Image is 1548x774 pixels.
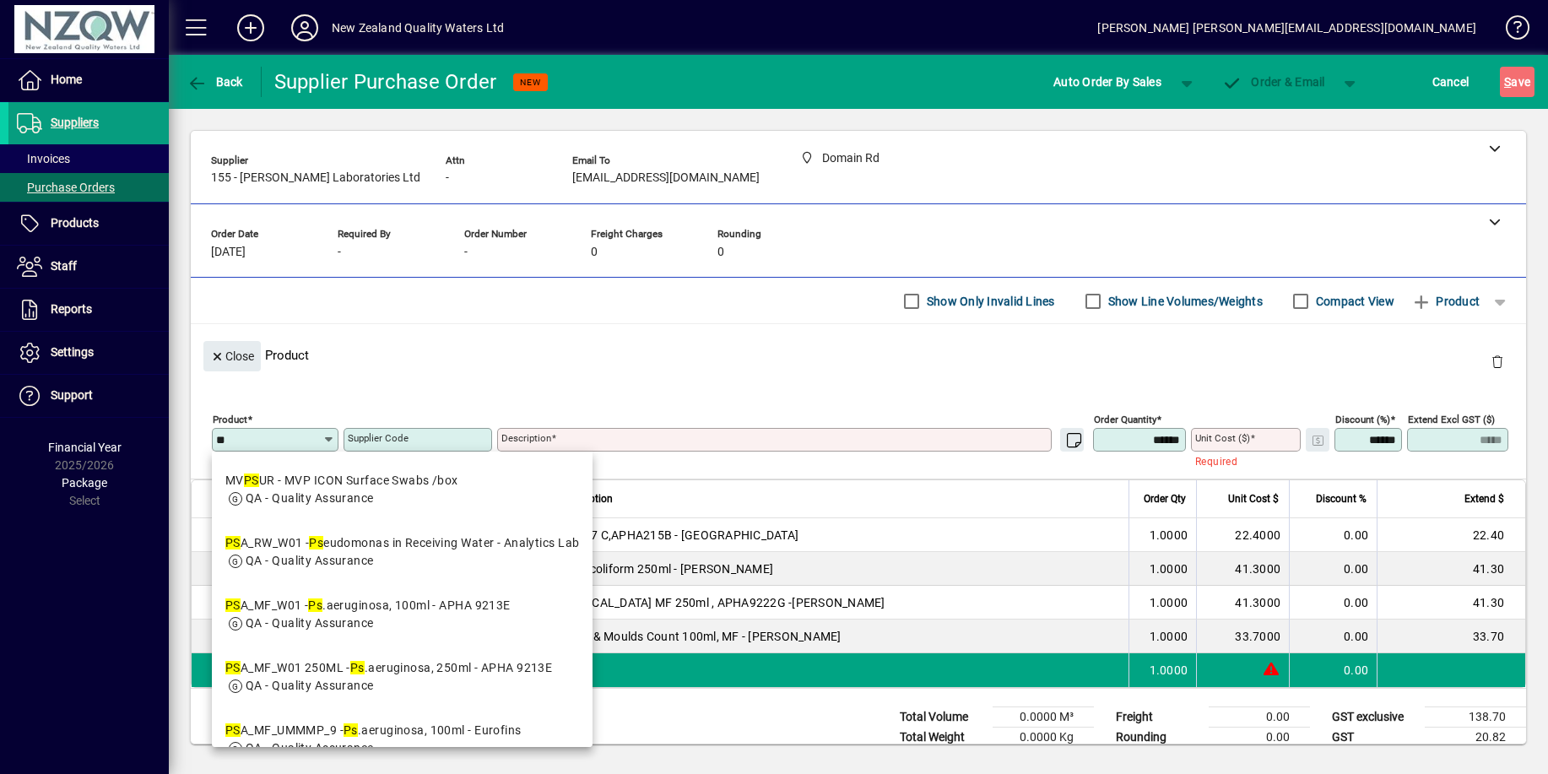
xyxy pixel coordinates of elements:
[1107,728,1209,748] td: Rounding
[923,293,1055,310] label: Show Only Invalid Lines
[51,302,92,316] span: Reports
[17,181,115,194] span: Purchase Orders
[225,722,522,739] div: A_MF_UMMMP_9 - .aeruginosa, 100ml - Eurofins
[225,534,579,552] div: A_RW_W01 - eudomonas in Receiving Water - Analytics Lab
[246,616,374,630] span: QA - Quality Assurance
[225,536,241,549] em: PS
[213,414,247,425] mat-label: Product
[8,144,169,173] a: Invoices
[246,679,374,692] span: QA - Quality Assurance
[1425,707,1526,728] td: 138.70
[51,73,82,86] span: Home
[1196,586,1289,620] td: 41.3000
[1129,620,1196,653] td: 1.0000
[62,476,107,490] span: Package
[8,59,169,101] a: Home
[182,67,247,97] button: Back
[278,13,332,43] button: Profile
[8,332,169,374] a: Settings
[51,259,77,273] span: Staff
[344,723,358,737] em: Ps
[1477,354,1518,369] app-page-header-button: Delete
[1504,68,1530,95] span: ave
[1196,518,1289,552] td: 22.4000
[51,116,99,129] span: Suppliers
[51,388,93,402] span: Support
[501,452,1074,469] mat-error: Required
[891,728,993,748] td: Total Weight
[1107,707,1209,728] td: Freight
[560,628,842,645] span: Yeast & Moulds Count 100ml, MF - [PERSON_NAME]
[572,171,760,185] span: [EMAIL_ADDRESS][DOMAIN_NAME]
[1195,432,1250,444] mat-label: Unit Cost ($)
[225,472,458,490] div: MV UR - MVP ICON Surface Swabs /box
[1289,653,1377,687] td: 0.00
[338,246,341,259] span: -
[274,68,497,95] div: Supplier Purchase Order
[1105,293,1263,310] label: Show Line Volumes/Weights
[203,341,261,371] button: Close
[199,348,265,363] app-page-header-button: Close
[891,707,993,728] td: Total Volume
[1432,68,1470,95] span: Cancel
[560,527,798,544] span: HPC37 C,APHA215B - [GEOGRAPHIC_DATA]
[501,432,551,444] mat-label: Description
[17,152,70,165] span: Invoices
[211,246,246,259] span: [DATE]
[169,67,262,97] app-page-header-button: Back
[1214,67,1334,97] button: Order & Email
[8,173,169,202] a: Purchase Orders
[1144,490,1186,508] span: Order Qty
[993,707,1094,728] td: 0.0000 M³
[591,246,598,259] span: 0
[1209,728,1310,748] td: 0.00
[350,661,365,674] em: Ps
[246,554,374,567] span: QA - Quality Assurance
[1209,707,1310,728] td: 0.00
[1196,552,1289,586] td: 41.3000
[1335,414,1390,425] mat-label: Discount (%)
[1129,518,1196,552] td: 1.0000
[717,246,724,259] span: 0
[210,343,254,371] span: Close
[1289,620,1377,653] td: 0.00
[560,594,885,611] span: [MEDICAL_DATA] MF 250ml , APHA9222G -[PERSON_NAME]
[1228,490,1279,508] span: Unit Cost $
[225,598,241,612] em: PS
[1289,586,1377,620] td: 0.00
[212,521,593,583] mat-option: PSA_RW_W01 - Pseudomonas in Receiving Water - Analytics Lab
[225,723,241,737] em: PS
[1289,552,1377,586] td: 0.00
[348,432,409,444] mat-label: Supplier Code
[1377,552,1525,586] td: 41.30
[224,13,278,43] button: Add
[1477,341,1518,382] button: Delete
[1129,653,1196,687] td: 1.0000
[211,171,420,185] span: 155 - [PERSON_NAME] Laboratories Ltd
[225,661,241,674] em: PS
[191,324,1526,386] div: Product
[225,659,552,677] div: A_MF_W01 250ML - .aeruginosa, 250ml - APHA 9213E
[1316,490,1367,508] span: Discount %
[308,598,322,612] em: Ps
[8,246,169,288] a: Staff
[1045,67,1170,97] button: Auto Order By Sales
[244,474,259,487] em: PS
[1425,728,1526,748] td: 20.82
[1323,728,1425,748] td: GST
[225,597,511,614] div: A_MF_W01 - .aeruginosa, 100ml - APHA 9213E
[246,491,374,505] span: QA - Quality Assurance
[1053,68,1161,95] span: Auto Order By Sales
[1428,67,1474,97] button: Cancel
[1504,75,1511,89] span: S
[1129,552,1196,586] td: 1.0000
[1377,586,1525,620] td: 41.30
[309,536,323,549] em: Ps
[212,458,593,521] mat-option: MVPSUR - MVP ICON Surface Swabs /box
[1313,293,1394,310] label: Compact View
[332,14,504,41] div: New Zealand Quality Waters Ltd
[1222,75,1325,89] span: Order & Email
[1289,518,1377,552] td: 0.00
[1323,707,1425,728] td: GST exclusive
[1377,620,1525,653] td: 33.70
